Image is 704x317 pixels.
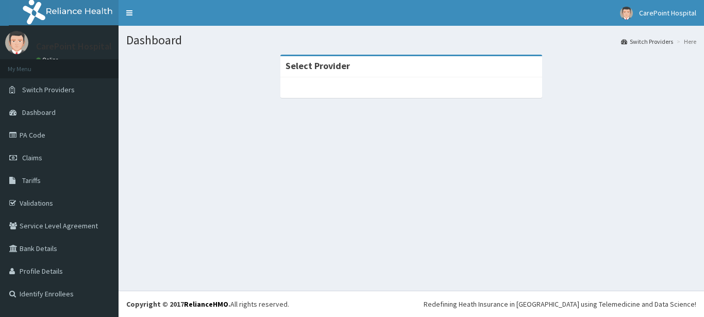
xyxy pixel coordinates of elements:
span: Claims [22,153,42,162]
footer: All rights reserved. [119,291,704,317]
img: User Image [5,31,28,54]
a: Online [36,56,61,63]
a: Switch Providers [621,37,673,46]
a: RelianceHMO [184,299,228,309]
strong: Select Provider [286,60,350,72]
span: CarePoint Hospital [639,8,696,18]
p: CarePoint Hospital [36,42,112,51]
h1: Dashboard [126,34,696,47]
strong: Copyright © 2017 . [126,299,230,309]
span: Tariffs [22,176,41,185]
div: Redefining Heath Insurance in [GEOGRAPHIC_DATA] using Telemedicine and Data Science! [424,299,696,309]
span: Switch Providers [22,85,75,94]
li: Here [674,37,696,46]
img: User Image [620,7,633,20]
span: Dashboard [22,108,56,117]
